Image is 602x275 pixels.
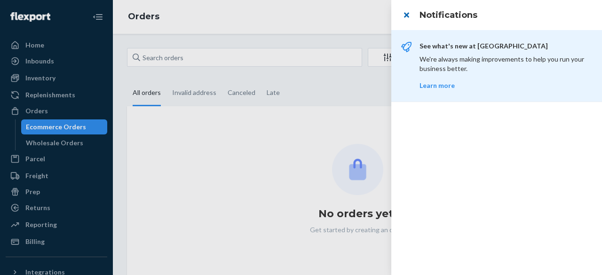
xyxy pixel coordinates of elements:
[420,55,591,73] p: We're always making improvements to help you run your business better.
[420,9,591,21] h3: Notifications
[21,7,40,15] span: Chat
[397,6,416,24] button: close
[420,41,591,51] p: See what's new at [GEOGRAPHIC_DATA]
[420,81,455,89] a: Learn more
